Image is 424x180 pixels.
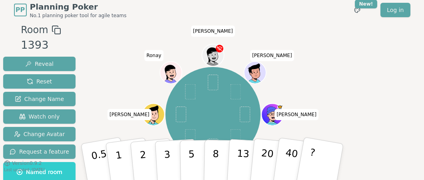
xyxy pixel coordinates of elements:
[144,50,163,61] span: Click to change your name
[4,160,42,166] button: Version0.9.2
[3,74,76,89] button: Reset
[191,26,235,37] span: Click to change your name
[30,12,127,19] span: No.1 planning poker tool for agile teams
[10,148,69,156] span: Request a feature
[4,168,45,172] span: Last updated: [DATE]
[250,50,294,61] span: Click to change your name
[275,109,318,120] span: Click to change your name
[15,95,64,103] span: Change Name
[21,23,48,37] span: Room
[12,160,42,166] span: Version 0.9.2
[3,57,76,71] button: Reveal
[14,130,65,138] span: Change Avatar
[277,104,283,110] span: jimmy is the host
[25,60,54,68] span: Reveal
[107,109,151,120] span: Click to change your name
[21,37,61,53] div: 1393
[3,127,76,141] button: Change Avatar
[3,144,76,159] button: Request a feature
[16,5,25,15] span: PP
[30,1,127,12] span: Planning Poker
[3,109,76,124] button: Watch only
[27,77,52,85] span: Reset
[19,113,60,121] span: Watch only
[350,3,364,17] button: New!
[3,92,76,106] button: Change Name
[380,3,410,17] a: Log in
[14,1,127,19] a: PPPlanning PokerNo.1 planning poker tool for agile teams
